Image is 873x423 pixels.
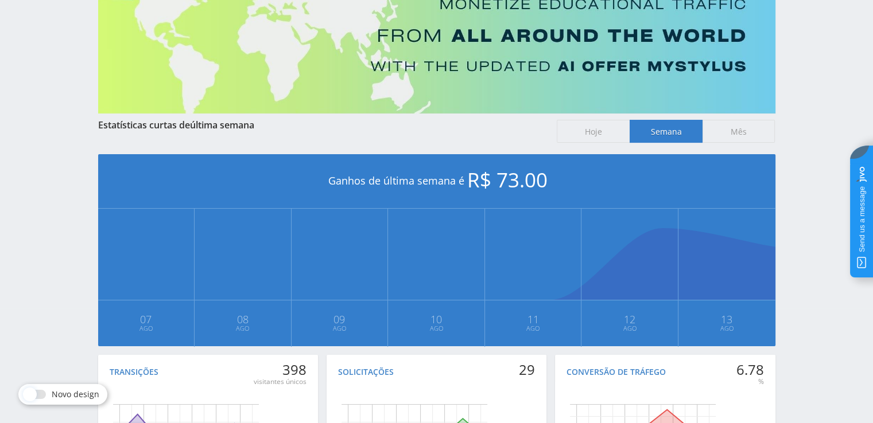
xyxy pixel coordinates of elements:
span: Ago [99,324,194,333]
span: 13 [679,315,775,324]
div: Transições [110,367,158,377]
span: 10 [389,315,484,324]
span: 12 [582,315,677,324]
div: Ganhos de última semana é [98,154,775,209]
div: 6.78 [736,362,763,378]
span: Ago [292,324,387,333]
span: Ago [679,324,775,333]
span: 11 [486,315,581,324]
div: Conversão de tráfego [567,367,666,377]
span: Ago [486,324,581,333]
div: % [736,377,763,386]
span: 08 [195,315,290,324]
span: Mês [703,120,775,143]
span: Ago [195,324,290,333]
span: R$ 73.00 [467,166,548,193]
div: Estatísticas curtas de [98,120,546,130]
span: última semana [190,119,254,131]
div: 398 [254,362,306,378]
span: Ago [389,324,484,333]
span: Ago [582,324,677,333]
span: Novo design [52,390,99,399]
span: 09 [292,315,387,324]
span: Hoje [557,120,630,143]
span: Semana [630,120,703,143]
div: Solicitações [338,367,394,377]
div: 29 [519,362,535,378]
span: 07 [99,315,194,324]
div: visitantes únicos [254,377,306,386]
